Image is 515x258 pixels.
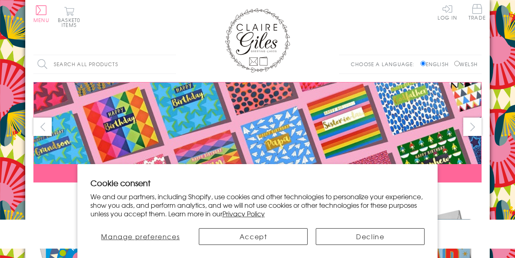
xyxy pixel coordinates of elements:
p: Choose a language: [351,60,419,68]
label: Welsh [454,60,478,68]
button: Basket0 items [58,7,80,27]
a: Log In [438,4,457,20]
button: Decline [316,228,425,245]
label: English [420,60,453,68]
a: Privacy Policy [222,209,265,218]
button: prev [33,118,52,136]
button: Accept [199,228,308,245]
span: 0 items [62,16,80,29]
img: Claire Giles Greetings Cards [225,8,290,73]
input: Search [168,55,176,73]
span: Trade [469,4,486,20]
input: Search all products [33,55,176,73]
span: Manage preferences [101,231,180,241]
input: Welsh [454,61,460,66]
button: Manage preferences [90,228,191,245]
h2: Cookie consent [90,177,425,189]
a: Trade [469,4,486,22]
p: We and our partners, including Shopify, use cookies and other technologies to personalize your ex... [90,192,425,218]
input: English [420,61,426,66]
button: next [463,118,482,136]
div: Carousel Pagination [33,189,482,201]
button: Menu [33,5,49,22]
span: Menu [33,16,49,24]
